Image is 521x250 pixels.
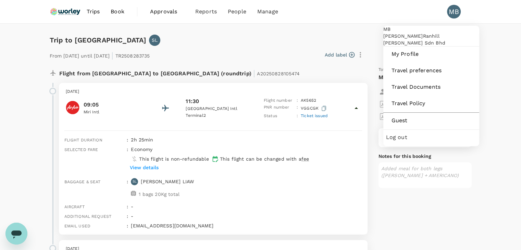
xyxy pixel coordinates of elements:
span: Travel Documents [392,83,471,91]
div: - [128,210,362,220]
p: This flight is non-refundable [139,155,209,162]
img: Ranhill Worley Sdn Bhd [50,4,81,19]
p: economy [131,146,152,153]
div: : [124,210,128,220]
p: [EMAIL_ADDRESS][DOMAIN_NAME] [131,222,362,229]
span: Aircraft [64,204,85,209]
h6: Trip to [GEOGRAPHIC_DATA] [50,35,147,46]
p: SL [133,179,137,184]
p: : [297,97,298,104]
p: [GEOGRAPHIC_DATA] Intl [186,105,247,112]
span: Reports [195,8,217,16]
a: My Profile [386,47,476,62]
span: Flight duration [64,138,102,142]
img: baggage-icon [131,191,136,196]
span: [PERSON_NAME] [383,33,423,39]
p: 11:30 [186,97,199,105]
a: Travel preferences [386,63,476,78]
div: - [128,200,362,210]
p: : [297,113,298,120]
p: Flight from [GEOGRAPHIC_DATA] to [GEOGRAPHIC_DATA] (roundtrip) [59,66,300,79]
p: VGGCGK [301,104,328,113]
span: Guest [392,116,471,125]
div: Log out [386,130,476,145]
div: : [124,143,128,175]
span: Email used [64,224,91,228]
span: | [253,68,255,78]
p: MYR 846.65 [379,73,411,82]
p: : [297,104,298,113]
iframe: Button to launch messaging window [5,223,27,245]
p: SL [152,37,158,43]
a: Travel Policy [386,96,476,111]
span: A20250828105474 [257,71,300,76]
span: Selected fare [64,147,98,152]
span: Book [111,8,124,16]
span: fee [301,156,309,162]
a: Travel Documents [386,79,476,95]
span: Log out [386,133,476,141]
button: View details [128,162,160,173]
span: Trips [86,8,100,16]
span: Travel preferences [392,66,471,75]
button: Export as PDF [379,98,425,110]
p: Notes for this booking [379,153,472,160]
span: Travel Policy [392,99,471,108]
p: From [DATE] until [DATE] TR2508283735 [50,49,150,61]
button: Add label [325,51,355,58]
p: Flight number [264,97,294,104]
p: [PERSON_NAME] LIAW [141,178,194,185]
button: View traveller details [379,86,441,98]
span: People [228,8,246,16]
div: MB [383,26,479,33]
p: [DATE] [66,88,361,95]
span: | [111,51,113,60]
p: This flight can be changed with a [220,155,309,162]
p: Added meal for both legs ([PERSON_NAME] + AMERICANO) [381,165,469,179]
p: AK 5652 [301,97,316,104]
img: AirAsia [66,101,79,114]
p: Status [264,113,294,120]
span: Additional request [64,214,112,219]
span: My Profile [392,50,471,58]
a: Guest [386,113,476,128]
button: Download invoice [379,110,432,123]
p: 09:05 [84,101,145,109]
div: : [124,200,128,210]
span: Manage [257,8,278,16]
p: PNR number [264,104,294,113]
span: Ticket issued [301,113,328,118]
span: Total paid [379,66,399,73]
div: : [124,175,128,200]
div: MB [447,5,461,18]
span: Baggage & seat [64,179,101,184]
p: View details [130,164,159,171]
p: 1 bags 20Kg total [139,191,179,198]
div: : [124,134,128,143]
span: Approvals [150,8,184,16]
p: 2h 25min [131,136,362,143]
p: Miri Intl [84,109,145,116]
p: Terminal 2 [186,112,247,119]
div: : [124,220,128,229]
